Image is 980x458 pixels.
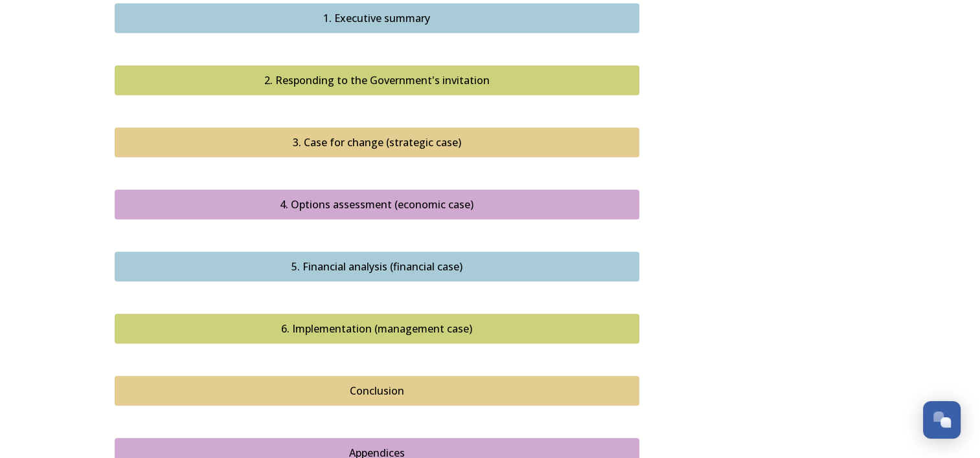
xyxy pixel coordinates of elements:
[115,3,639,33] button: 1. Executive summary
[122,197,632,212] div: 4. Options assessment (economic case)
[115,252,639,281] button: 5. Financial analysis (financial case)
[122,10,632,26] div: 1. Executive summary
[115,127,639,157] button: 3. Case for change (strategic case)
[923,401,961,439] button: Open Chat
[115,314,639,343] button: 6. Implementation (management case)
[122,383,632,398] div: Conclusion
[115,190,639,219] button: 4. Options assessment (economic case)
[122,321,632,336] div: 6. Implementation (management case)
[122,135,632,150] div: 3. Case for change (strategic case)
[122,72,632,88] div: 2. Responding to the Government's invitation
[115,376,639,406] button: Conclusion
[115,65,639,95] button: 2. Responding to the Government's invitation
[122,259,632,274] div: 5. Financial analysis (financial case)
